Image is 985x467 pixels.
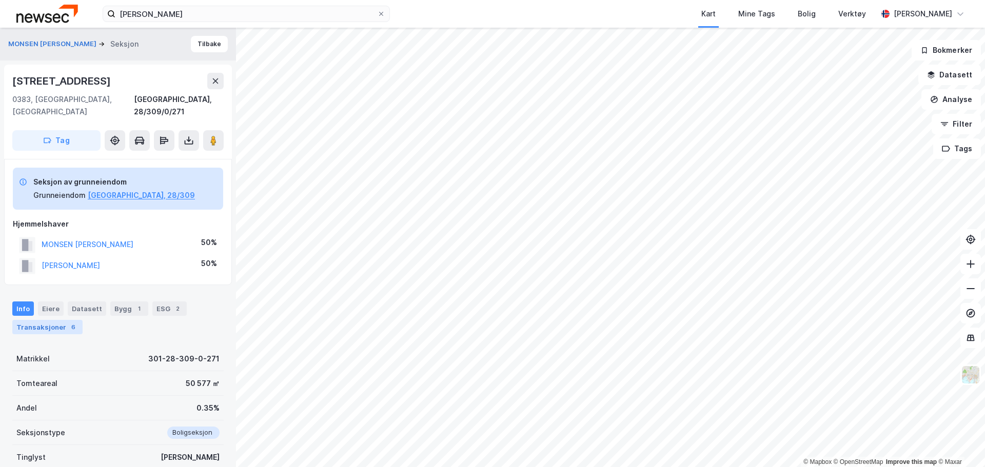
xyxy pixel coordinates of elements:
a: OpenStreetMap [834,458,883,465]
a: Improve this map [886,458,937,465]
div: Tinglyst [16,451,46,463]
button: Bokmerker [912,40,981,60]
div: Seksjon av grunneiendom [33,176,195,188]
div: [PERSON_NAME] [161,451,220,463]
div: 6 [68,322,78,332]
div: Verktøy [838,8,866,20]
button: MONSEN [PERSON_NAME] [8,39,98,49]
button: Tag [12,130,101,151]
div: 0383, [GEOGRAPHIC_DATA], [GEOGRAPHIC_DATA] [12,93,134,118]
div: Kontrollprogram for chat [934,418,985,467]
div: Transaksjoner [12,320,83,334]
button: Datasett [918,65,981,85]
div: Datasett [68,301,106,316]
div: Bygg [110,301,148,316]
button: Tilbake [191,36,228,52]
div: 301-28-309-0-271 [148,353,220,365]
div: [GEOGRAPHIC_DATA], 28/309/0/271 [134,93,224,118]
div: 50% [201,236,217,249]
div: 1 [134,303,144,314]
input: Søk på adresse, matrikkel, gårdeiere, leietakere eller personer [115,6,377,22]
div: Tomteareal [16,377,57,390]
div: Mine Tags [738,8,775,20]
button: [GEOGRAPHIC_DATA], 28/309 [88,189,195,201]
div: [PERSON_NAME] [894,8,952,20]
button: Analyse [921,89,981,110]
div: 50% [201,257,217,270]
div: Kart [701,8,716,20]
div: Matrikkel [16,353,50,365]
div: Eiere [38,301,64,316]
div: Bolig [798,8,816,20]
div: Seksjonstype [16,427,65,439]
div: Andel [16,402,37,414]
button: Tags [933,138,981,159]
div: ESG [152,301,187,316]
a: Mapbox [803,458,832,465]
button: Filter [932,114,981,134]
div: Grunneiendom [33,189,86,201]
img: newsec-logo.f6e21ccffca1b3a03d2d.png [16,5,78,23]
div: 50 577 ㎡ [186,377,220,390]
div: Info [12,301,34,316]
div: Hjemmelshaver [13,218,223,230]
iframe: Chat Widget [934,418,985,467]
div: Seksjon [110,38,139,50]
div: 2 [172,303,183,314]
div: [STREET_ADDRESS] [12,73,113,89]
img: Z [961,365,980,384]
div: 0.35% [196,402,220,414]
